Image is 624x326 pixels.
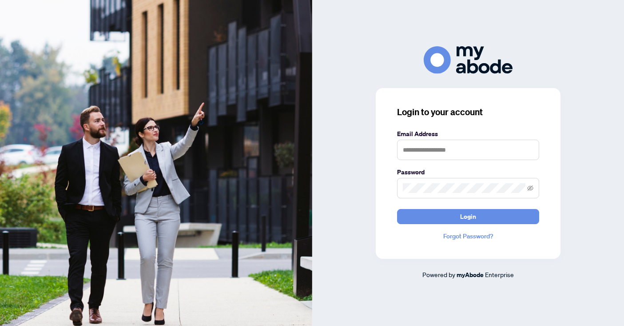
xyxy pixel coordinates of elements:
a: Forgot Password? [397,231,539,241]
label: Email Address [397,129,539,139]
span: Powered by [422,270,455,278]
a: myAbode [457,270,484,280]
span: Login [460,209,476,224]
span: Enterprise [485,270,514,278]
label: Password [397,167,539,177]
span: eye-invisible [527,185,533,191]
button: Login [397,209,539,224]
h3: Login to your account [397,106,539,118]
img: ma-logo [424,46,513,73]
